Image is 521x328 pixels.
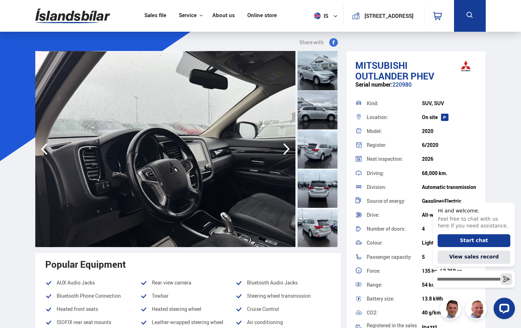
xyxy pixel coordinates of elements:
[355,59,408,72] span: Mitsubishi
[367,185,422,190] div: Division:
[57,306,98,312] font: Heated front seats
[35,4,110,27] img: G0Ugv5HjCgRt.svg
[314,12,321,19] img: svg+xml;base64,PHN2ZyB4bWxucz0iaHR0cDovL3d3dy53My5vcmcvMjAwMC9zdmciIHdpZHRoPSI1MTIiIGhlaWdodD0iNT...
[347,6,420,26] a: [STREET_ADDRESS]
[367,101,422,106] div: Kind:
[296,38,341,47] button: Share with:
[427,189,518,325] iframe: LiveChat chat widget
[152,306,201,312] font: Heated steering wheel
[422,155,433,162] font: 2026
[355,81,477,95] div: 220980
[299,38,325,47] span: Share with:
[452,55,480,77] img: Brand logo
[363,13,415,19] button: [STREET_ADDRESS]
[422,184,476,190] font: Automatic transmission
[144,12,166,20] a: Sales file
[422,281,436,288] font: 54 km
[422,253,425,260] font: 5
[367,143,422,148] div: Register:
[35,51,295,247] img: 3430811.jpeg
[422,170,447,176] font: 68,000 km.
[247,279,298,286] font: Bluetooth Audio Jacks
[152,279,191,286] font: Rear view camera
[422,225,425,232] font: 4
[247,292,311,299] font: Steering wheel transmission
[367,157,422,162] div: Next inspection:
[422,239,444,246] font: Light grey
[212,12,235,20] a: About us
[355,70,434,82] span: Outlander PHEV
[57,292,121,299] font: Bluetooth Phone Connection
[422,100,444,107] font: SUV, SUV
[367,199,422,204] div: Source of energy:
[367,115,422,120] div: Location:
[152,292,169,299] font: Towbar
[367,282,422,287] div: Range:
[367,240,422,245] div: Colour:
[367,129,422,134] div: Model:
[324,13,328,19] font: is
[422,267,463,274] font: 135 hp. / 2,360 cc.
[355,81,392,88] span: Serial number:
[422,128,433,134] font: 2020
[367,212,422,217] div: Drive:
[367,171,422,176] div: Driving:
[45,259,331,270] div: Popular Equipment
[247,306,279,312] font: Cruise Control
[57,319,111,326] font: ISOFIX rear seat mounts
[422,309,441,316] font: 40 g/km
[152,319,223,326] font: Leather-wrapped steering wheel
[179,12,197,19] button: Service
[422,211,455,218] font: All-wheel drive
[57,279,95,286] font: AUX Audio Jacks
[422,198,461,204] font: Gasoline+Electric
[247,319,283,326] font: Air conditioning
[422,114,438,121] font: On site
[311,5,343,26] button: is
[367,268,422,273] div: Force:
[422,142,438,148] font: 6/2020
[367,226,422,231] div: Number of doors:
[422,295,443,302] font: 13.8 kWh
[367,296,422,301] div: Battery size:
[367,255,422,260] div: Passenger capacity:
[367,310,422,315] div: CO2:
[247,12,277,20] a: Online store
